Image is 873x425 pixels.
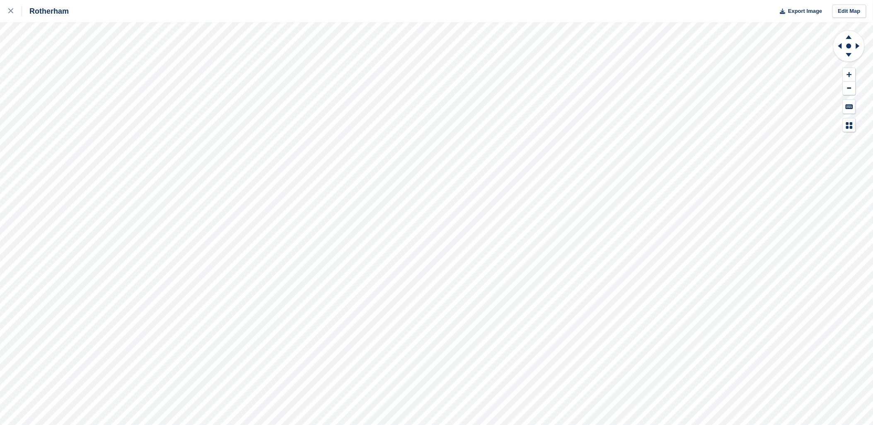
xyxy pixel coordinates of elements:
button: Export Image [775,5,822,18]
button: Zoom In [843,68,856,82]
button: Keyboard Shortcuts [843,100,856,113]
button: Map Legend [843,118,856,132]
button: Zoom Out [843,82,856,95]
a: Edit Map [832,5,866,18]
div: Rotherham [22,6,69,16]
span: Export Image [788,7,822,15]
